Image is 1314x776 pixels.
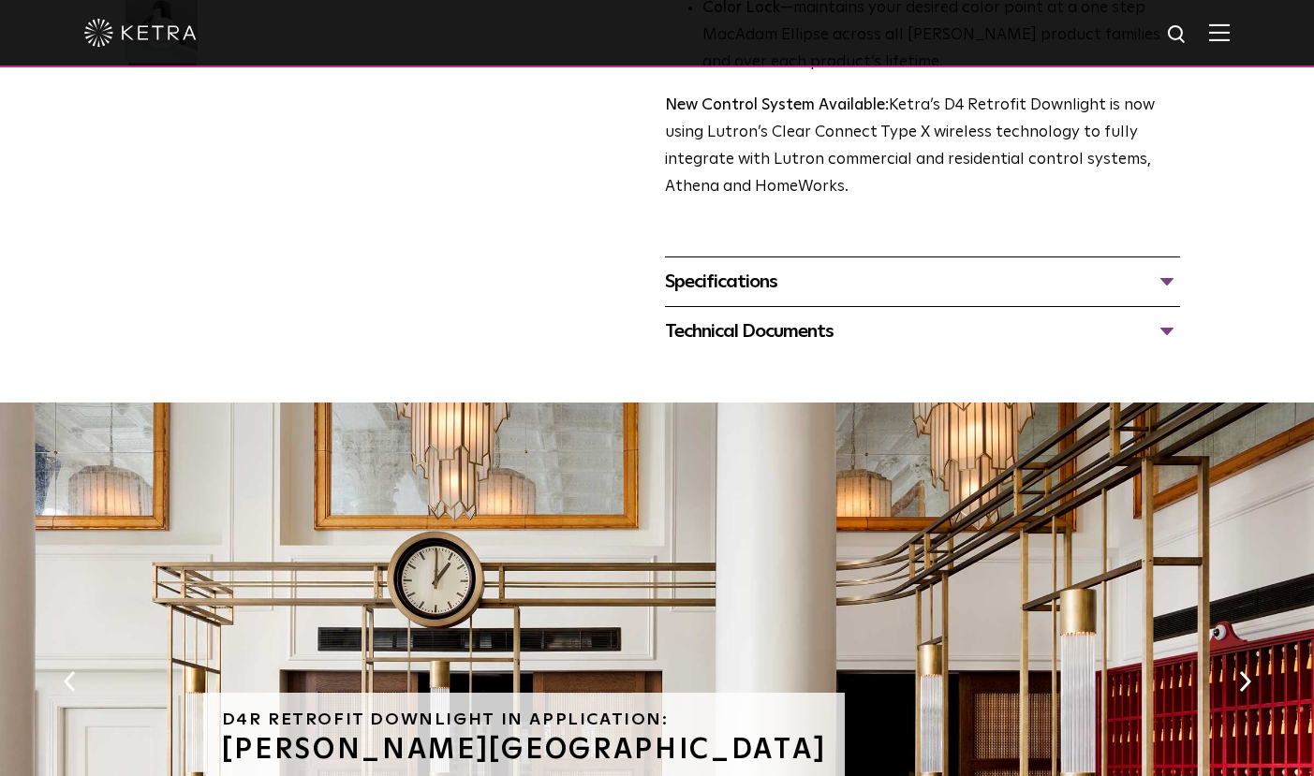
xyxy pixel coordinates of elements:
div: Specifications [665,267,1181,297]
img: Hamburger%20Nav.svg [1209,23,1230,41]
button: Next [1235,669,1254,694]
img: ketra-logo-2019-white [84,19,197,47]
p: Ketra’s D4 Retrofit Downlight is now using Lutron’s Clear Connect Type X wireless technology to f... [665,93,1181,201]
button: Previous [60,669,79,694]
h3: [PERSON_NAME][GEOGRAPHIC_DATA] [222,736,827,764]
img: search icon [1166,23,1189,47]
h6: D4R Retrofit Downlight in Application: [222,711,827,728]
strong: New Control System Available: [665,97,889,113]
div: Technical Documents [665,316,1181,346]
